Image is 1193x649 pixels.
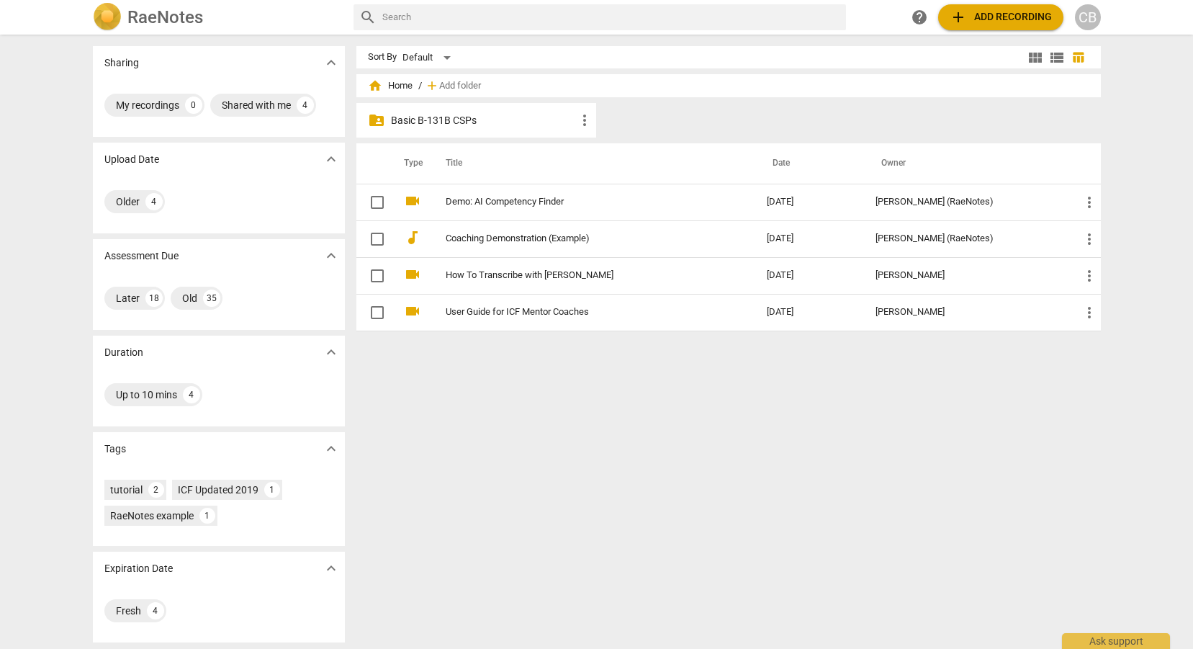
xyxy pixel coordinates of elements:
[1068,47,1089,68] button: Table view
[368,112,385,129] span: folder_shared
[404,266,421,283] span: videocam
[404,303,421,320] span: videocam
[222,98,291,112] div: Shared with me
[875,307,1058,318] div: [PERSON_NAME]
[938,4,1063,30] button: Upload
[145,290,163,307] div: 18
[755,184,864,220] td: [DATE]
[428,143,755,184] th: Title
[323,560,340,577] span: expand_more
[368,52,397,63] div: Sort By
[368,79,382,93] span: home
[182,291,197,305] div: Old
[185,97,202,114] div: 0
[104,345,143,360] p: Duration
[950,9,967,26] span: add
[950,9,1052,26] span: Add recording
[1081,304,1098,321] span: more_vert
[755,220,864,257] td: [DATE]
[323,440,340,457] span: expand_more
[104,152,159,167] p: Upload Date
[148,482,164,498] div: 2
[446,197,715,207] a: Demo: AI Competency Finder
[1075,4,1101,30] button: CB
[755,294,864,331] td: [DATE]
[203,290,220,307] div: 35
[404,192,421,210] span: videocam
[264,482,280,498] div: 1
[906,4,932,30] a: Help
[110,509,194,523] div: RaeNotes example
[446,233,715,244] a: Coaching Demonstration (Example)
[110,483,143,497] div: tutorial
[320,341,342,363] button: Show more
[446,307,715,318] a: User Guide for ICF Mentor Coaches
[875,197,1058,207] div: [PERSON_NAME] (RaeNotes)
[402,46,456,69] div: Default
[446,270,715,281] a: How To Transcribe with [PERSON_NAME]
[104,442,126,457] p: Tags
[875,233,1058,244] div: [PERSON_NAME] (RaeNotes)
[1046,47,1068,68] button: List view
[1062,633,1170,649] div: Ask support
[104,561,173,576] p: Expiration Date
[323,247,340,264] span: expand_more
[183,386,200,403] div: 4
[320,558,342,579] button: Show more
[359,9,377,26] span: search
[93,3,122,32] img: Logo
[320,52,342,73] button: Show more
[323,344,340,361] span: expand_more
[199,508,215,524] div: 1
[1027,49,1044,66] span: view_module
[104,55,139,71] p: Sharing
[755,257,864,294] td: [DATE]
[439,81,481,91] span: Add folder
[104,249,179,264] p: Assessment Due
[1081,194,1098,211] span: more_vert
[576,112,593,129] span: more_vert
[1048,49,1066,66] span: view_list
[320,245,342,267] button: Show more
[391,113,577,128] p: Basic B-131B CSPs
[178,483,258,497] div: ICF Updated 2019
[147,602,164,619] div: 4
[145,193,163,210] div: 4
[116,291,140,305] div: Later
[1081,267,1098,285] span: more_vert
[875,270,1058,281] div: [PERSON_NAME]
[368,79,413,93] span: Home
[404,229,421,246] span: audiotrack
[425,79,439,93] span: add
[755,143,864,184] th: Date
[116,194,140,209] div: Older
[911,9,928,26] span: help
[116,604,141,618] div: Fresh
[418,81,422,91] span: /
[320,438,342,460] button: Show more
[1081,230,1098,248] span: more_vert
[382,6,840,29] input: Search
[1071,50,1085,64] span: table_chart
[116,388,177,402] div: Up to 10 mins
[116,98,179,112] div: My recordings
[1025,47,1046,68] button: Tile view
[320,148,342,170] button: Show more
[864,143,1069,184] th: Owner
[392,143,428,184] th: Type
[93,3,342,32] a: LogoRaeNotes
[127,7,203,27] h2: RaeNotes
[323,151,340,168] span: expand_more
[297,97,314,114] div: 4
[323,54,340,71] span: expand_more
